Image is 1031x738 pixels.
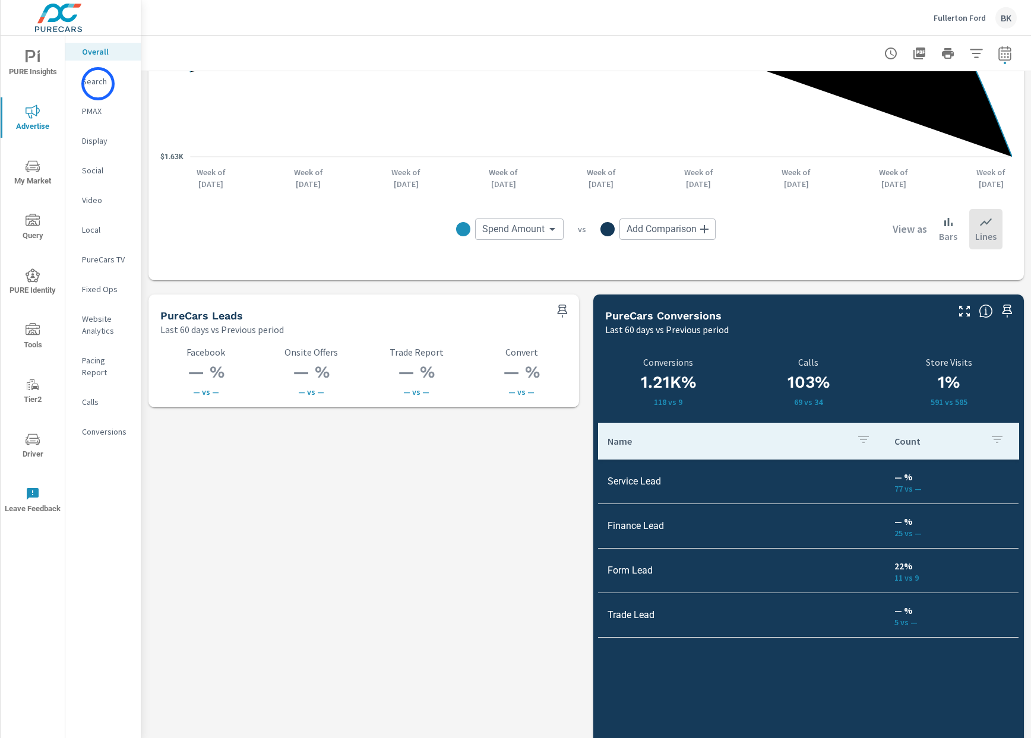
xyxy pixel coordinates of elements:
[894,470,1009,484] p: — %
[605,357,731,368] p: Conversions
[678,166,719,190] p: Week of [DATE]
[82,194,131,206] p: Video
[371,387,462,397] p: — vs —
[580,166,622,190] p: Week of [DATE]
[82,426,131,438] p: Conversions
[482,223,545,235] span: Spend Amount
[879,357,1019,368] p: Store Visits
[65,393,141,411] div: Calls
[894,484,1009,493] p: 77 vs —
[4,432,61,461] span: Driver
[907,42,931,65] button: "Export Report to PDF"
[879,397,1019,407] p: 591 vs 585
[564,224,600,235] p: vs
[605,372,731,392] h3: 1.21K%
[265,387,356,397] p: — vs —
[4,50,61,79] span: PURE Insights
[82,354,131,378] p: Pacing Report
[598,511,885,541] td: Finance Lead
[82,164,131,176] p: Social
[65,102,141,120] div: PMAX
[65,43,141,61] div: Overall
[627,223,697,235] span: Add Comparison
[605,322,729,337] p: Last 60 days vs Previous period
[476,347,567,357] p: Convert
[82,105,131,117] p: PMAX
[745,357,871,368] p: Calls
[4,323,61,352] span: Tools
[475,218,564,240] div: Spend Amount
[160,362,251,382] h3: — %
[160,309,243,322] h5: PureCars Leads
[82,396,131,408] p: Calls
[65,72,141,90] div: Search
[745,397,871,407] p: 69 vs 34
[934,12,986,23] p: Fullerton Ford
[995,7,1017,28] div: BK
[605,397,731,407] p: 118 vs 9
[936,42,960,65] button: Print Report
[82,313,131,337] p: Website Analytics
[970,166,1012,190] p: Week of [DATE]
[82,224,131,236] p: Local
[879,372,1019,392] h3: 1%
[82,254,131,265] p: PureCars TV
[745,372,871,392] h3: 103%
[4,104,61,134] span: Advertise
[476,362,567,382] h3: — %
[894,514,1009,528] p: — %
[476,387,567,397] p: — vs —
[160,387,251,397] p: — vs —
[371,362,462,382] h3: — %
[82,135,131,147] p: Display
[4,268,61,297] span: PURE Identity
[82,75,131,87] p: Search
[955,302,974,321] button: Make Fullscreen
[598,555,885,585] td: Form Lead
[4,487,61,516] span: Leave Feedback
[65,161,141,179] div: Social
[65,310,141,340] div: Website Analytics
[385,166,427,190] p: Week of [DATE]
[598,466,885,496] td: Service Lead
[893,223,927,235] h6: View as
[553,302,572,321] span: Save this to your personalized report
[998,302,1017,321] span: Save this to your personalized report
[873,166,915,190] p: Week of [DATE]
[4,378,61,407] span: Tier2
[65,191,141,209] div: Video
[619,218,716,240] div: Add Comparison
[65,280,141,298] div: Fixed Ops
[4,159,61,188] span: My Market
[979,304,993,318] span: Understand conversion over the selected time range.
[964,42,988,65] button: Apply Filters
[894,573,1009,582] p: 11 vs 9
[82,46,131,58] p: Overall
[65,221,141,239] div: Local
[894,435,981,447] p: Count
[190,166,232,190] p: Week of [DATE]
[65,251,141,268] div: PureCars TV
[265,347,356,357] p: Onsite Offers
[82,283,131,295] p: Fixed Ops
[894,617,1009,627] p: 5 vs —
[65,132,141,150] div: Display
[160,322,284,337] p: Last 60 days vs Previous period
[605,309,722,322] h5: PureCars Conversions
[371,347,462,357] p: Trade Report
[287,166,329,190] p: Week of [DATE]
[265,362,356,382] h3: — %
[160,153,184,161] text: $1.63K
[894,603,1009,617] p: — %
[160,347,251,357] p: Facebook
[993,42,1017,65] button: Select Date Range
[894,559,1009,573] p: 22%
[598,600,885,630] td: Trade Lead
[65,351,141,381] div: Pacing Report
[939,229,957,243] p: Bars
[776,166,817,190] p: Week of [DATE]
[608,435,847,447] p: Name
[975,229,997,243] p: Lines
[1,36,65,527] div: nav menu
[483,166,524,190] p: Week of [DATE]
